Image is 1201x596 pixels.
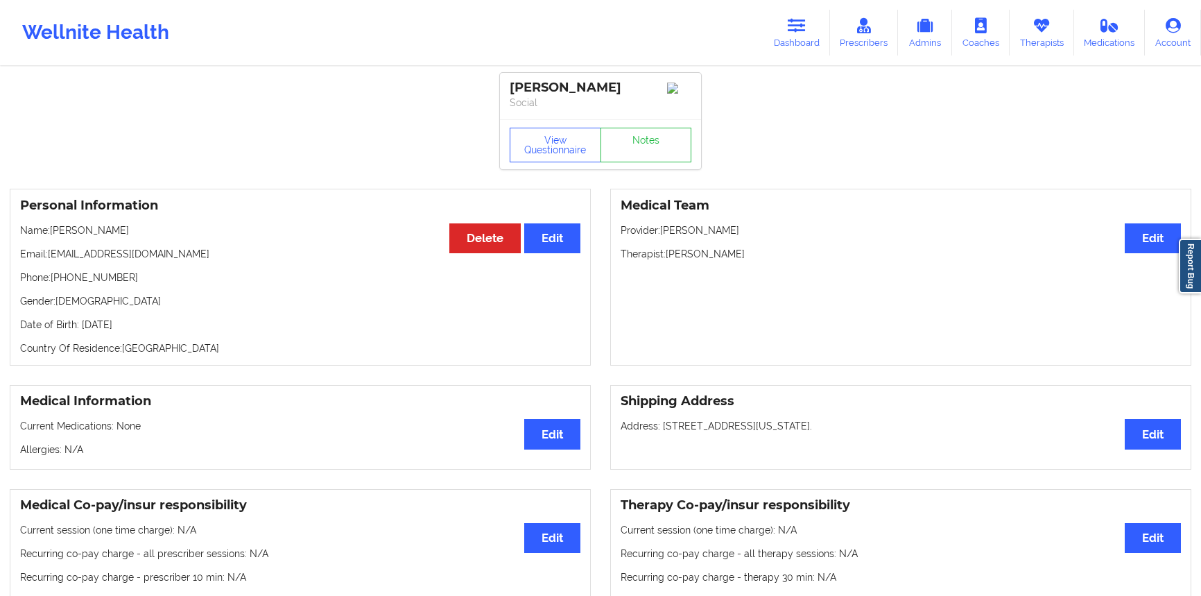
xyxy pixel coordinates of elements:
a: Therapists [1010,10,1074,56]
h3: Medical Information [20,393,580,409]
p: Country Of Residence: [GEOGRAPHIC_DATA] [20,341,580,355]
button: Edit [524,523,580,553]
a: Medications [1074,10,1146,56]
p: Provider: [PERSON_NAME] [621,223,1181,237]
p: Recurring co-pay charge - all therapy sessions : N/A [621,547,1181,561]
p: Recurring co-pay charge - prescriber 10 min : N/A [20,570,580,584]
p: Name: [PERSON_NAME] [20,223,580,237]
p: Date of Birth: [DATE] [20,318,580,332]
p: Current Medications: None [20,419,580,433]
a: Dashboard [763,10,830,56]
h3: Personal Information [20,198,580,214]
p: Address: [STREET_ADDRESS][US_STATE]. [621,419,1181,433]
p: Phone: [PHONE_NUMBER] [20,271,580,284]
a: Report Bug [1179,239,1201,293]
button: Delete [449,223,521,253]
button: Edit [1125,419,1181,449]
a: Notes [600,128,692,162]
p: Social [510,96,691,110]
p: Recurring co-pay charge - therapy 30 min : N/A [621,570,1181,584]
p: Therapist: [PERSON_NAME] [621,247,1181,261]
a: Admins [898,10,952,56]
h3: Medical Team [621,198,1181,214]
p: Current session (one time charge): N/A [621,523,1181,537]
button: Edit [1125,223,1181,253]
p: Email: [EMAIL_ADDRESS][DOMAIN_NAME] [20,247,580,261]
a: Prescribers [830,10,899,56]
img: Image%2Fplaceholer-image.png [667,83,691,94]
h3: Therapy Co-pay/insur responsibility [621,497,1181,513]
button: View Questionnaire [510,128,601,162]
p: Current session (one time charge): N/A [20,523,580,537]
a: Coaches [952,10,1010,56]
p: Allergies: N/A [20,443,580,457]
div: [PERSON_NAME] [510,80,691,96]
button: Edit [1125,523,1181,553]
a: Account [1145,10,1201,56]
p: Gender: [DEMOGRAPHIC_DATA] [20,294,580,308]
p: Recurring co-pay charge - all prescriber sessions : N/A [20,547,580,561]
button: Edit [524,223,580,253]
h3: Shipping Address [621,393,1181,409]
h3: Medical Co-pay/insur responsibility [20,497,580,513]
button: Edit [524,419,580,449]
